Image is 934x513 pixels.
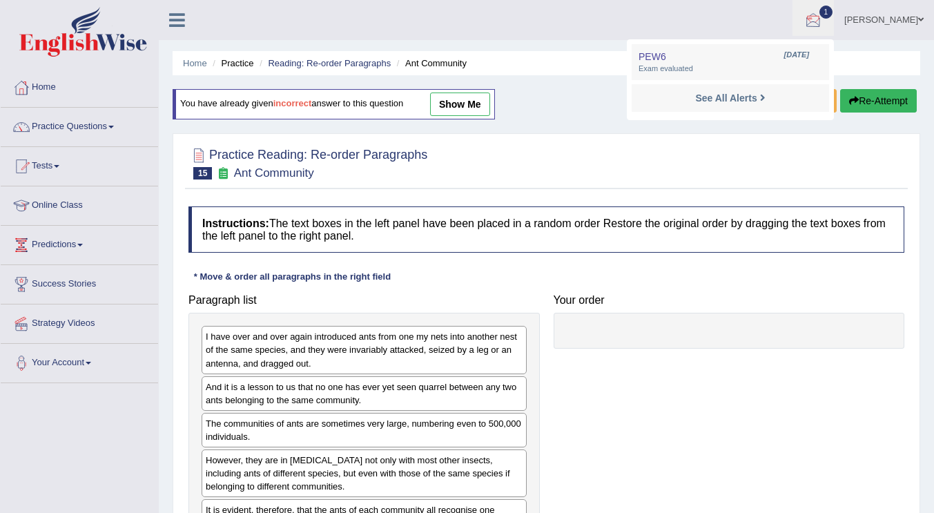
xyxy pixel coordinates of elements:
a: PEW6 [DATE] Exam evaluated [635,48,826,77]
a: Online Class [1,186,158,221]
span: 15 [193,167,212,180]
a: Predictions [1,226,158,260]
b: incorrect [273,99,312,109]
h4: The text boxes in the left panel have been placed in a random order Restore the original order by... [188,206,904,253]
div: And it is a lesson to us that no one has ever yet seen quarrel between any two ants belonging to ... [202,376,527,411]
a: Tests [1,147,158,182]
div: The communities of ants are sometimes very large, numbering even to 500,000 individuals. [202,413,527,447]
div: However, they are in [MEDICAL_DATA] not only with most other insects, including ants of different... [202,449,527,497]
div: * Move & order all paragraphs in the right field [188,270,396,283]
span: PEW6 [639,51,666,62]
a: Your Account [1,344,158,378]
a: Home [183,58,207,68]
span: 1 [819,6,833,19]
a: Reading: Re-order Paragraphs [268,58,391,68]
a: Home [1,68,158,103]
a: show me [430,93,490,116]
h4: Paragraph list [188,294,540,307]
strong: See All Alerts [695,93,757,104]
button: Re-Attempt [840,89,917,113]
a: See All Alerts [692,90,768,106]
a: Practice Questions [1,108,158,142]
small: Exam occurring question [215,167,230,180]
a: Strategy Videos [1,304,158,339]
a: Success Stories [1,265,158,300]
li: Ant Community [393,57,467,70]
h4: Your order [554,294,905,307]
div: I have over and over again introduced ants from one my nets into another nest of the same species... [202,326,527,374]
b: Instructions: [202,217,269,229]
div: You have already given answer to this question [173,89,495,119]
li: Practice [209,57,253,70]
h2: Practice Reading: Re-order Paragraphs [188,145,427,180]
small: Ant Community [234,166,314,180]
span: Exam evaluated [639,64,822,75]
span: [DATE] [784,50,809,61]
